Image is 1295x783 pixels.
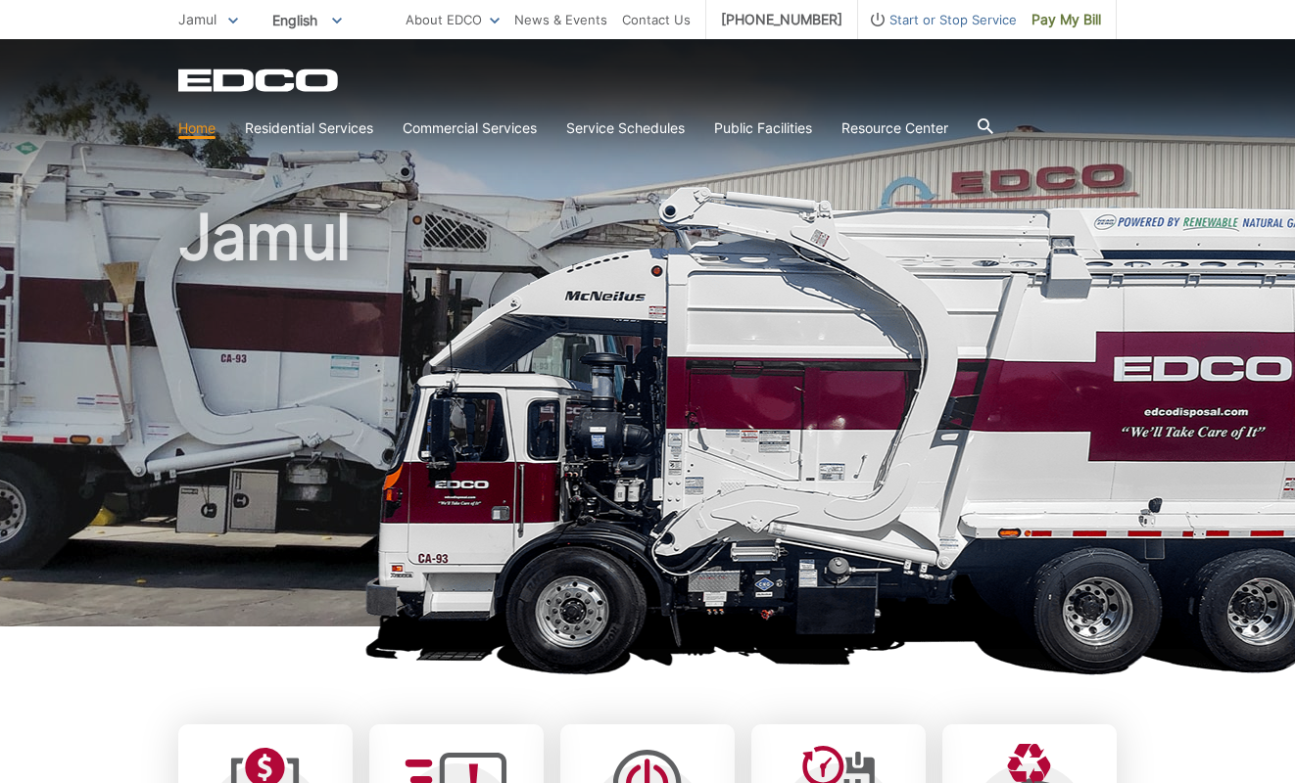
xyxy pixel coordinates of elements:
a: Public Facilities [714,117,812,139]
a: Contact Us [622,9,691,30]
span: English [258,4,357,36]
a: Resource Center [841,117,948,139]
a: Commercial Services [403,117,537,139]
a: Home [178,117,216,139]
span: Pay My Bill [1031,9,1101,30]
a: Service Schedules [566,117,685,139]
a: EDCD logo. Return to the homepage. [178,69,341,92]
a: About EDCO [406,9,500,30]
a: Residential Services [245,117,373,139]
span: Jamul [178,11,216,27]
a: News & Events [514,9,607,30]
h1: Jamul [178,206,1117,635]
